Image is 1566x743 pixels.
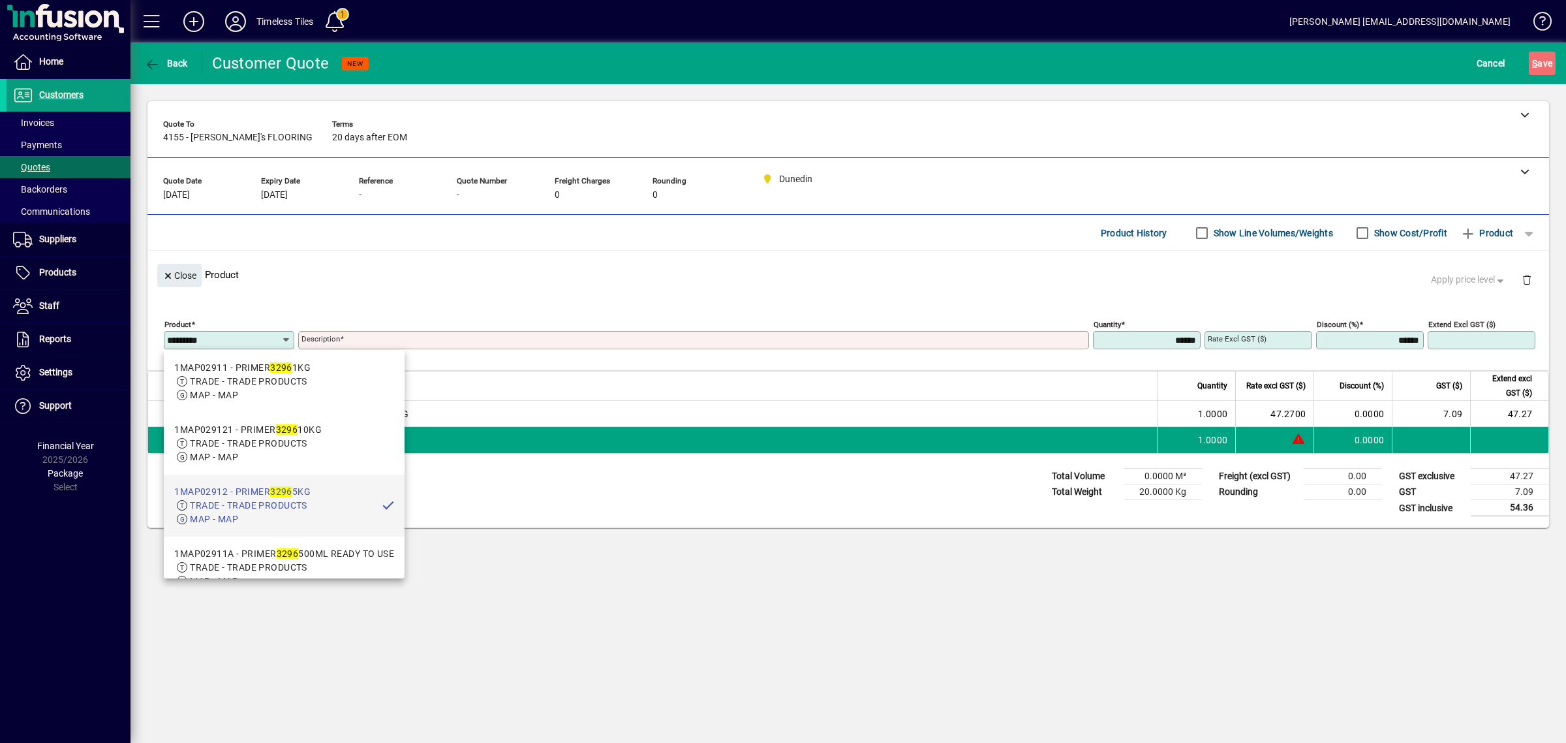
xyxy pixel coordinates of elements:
[39,300,59,311] span: Staff
[212,53,330,74] div: Customer Quote
[1289,11,1511,32] div: [PERSON_NAME] [EMAIL_ADDRESS][DOMAIN_NAME]
[257,407,272,421] span: Dunedin
[198,407,245,420] div: 1MAP031A
[1212,484,1304,500] td: Rounding
[1304,469,1382,484] td: 0.00
[162,265,196,287] span: Close
[256,11,313,32] div: Timeless Tiles
[1045,484,1124,500] td: Total Weight
[163,190,190,200] span: [DATE]
[173,10,215,33] button: Add
[1212,469,1304,484] td: Freight (excl GST)
[39,234,76,244] span: Suppliers
[1101,223,1167,244] span: Product History
[555,190,560,200] span: 0
[7,323,130,356] a: Reports
[1340,379,1384,393] span: Discount (%)
[1208,334,1267,343] mat-label: Rate excl GST ($)
[198,379,213,393] span: Item
[1511,274,1543,285] app-page-header-button: Delete
[1244,407,1306,420] div: 47.2700
[1532,58,1537,69] span: S
[1124,469,1202,484] td: 0.0000 M³
[1511,264,1543,295] button: Delete
[130,52,202,75] app-page-header-button: Back
[1479,371,1532,400] span: Extend excl GST ($)
[215,10,256,33] button: Profile
[1431,273,1507,287] span: Apply price level
[1392,500,1471,516] td: GST inclusive
[332,133,407,143] span: 20 days after EOM
[457,190,459,200] span: -
[1470,401,1548,427] td: 47.27
[7,112,130,134] a: Invoices
[1313,401,1392,427] td: 0.0000
[39,267,76,277] span: Products
[1198,407,1228,420] span: 1.0000
[39,56,63,67] span: Home
[1392,469,1471,484] td: GST exclusive
[13,206,90,217] span: Communications
[7,200,130,223] a: Communications
[1473,52,1509,75] button: Cancel
[39,334,71,344] span: Reports
[1532,53,1552,74] span: ave
[281,433,296,447] span: Dunedin
[7,223,130,256] a: Suppliers
[1392,484,1471,500] td: GST
[1426,268,1512,292] button: Apply price level
[157,264,202,287] button: Close
[1313,427,1392,453] td: 0.0000
[1094,320,1121,329] mat-label: Quantity
[1471,500,1549,516] td: 54.36
[1304,484,1382,500] td: 0.00
[311,407,409,420] span: ULTRAPLAN ECO 20KG
[1392,401,1470,427] td: 7.09
[7,134,130,156] a: Payments
[1529,52,1556,75] button: Save
[164,320,191,329] mat-label: Product
[39,367,72,377] span: Settings
[1045,469,1124,484] td: Total Volume
[1197,379,1227,393] span: Quantity
[652,190,658,200] span: 0
[13,162,50,172] span: Quotes
[7,290,130,323] a: Staff
[261,190,288,200] span: [DATE]
[311,379,351,393] span: Description
[7,257,130,289] a: Products
[163,133,313,143] span: 4155 - [PERSON_NAME]'s FLOORING
[39,400,72,411] span: Support
[37,441,94,451] span: Financial Year
[141,52,191,75] button: Back
[1524,3,1550,45] a: Knowledge Base
[7,156,130,178] a: Quotes
[1096,221,1173,245] button: Product History
[1372,227,1447,240] label: Show Cost/Profit
[301,334,340,343] mat-label: Description
[154,269,205,281] app-page-header-button: Close
[1124,484,1202,500] td: 20.0000 Kg
[1471,469,1549,484] td: 47.27
[147,251,1549,298] div: Product
[1436,379,1462,393] span: GST ($)
[1198,434,1228,447] span: 1.0000
[359,190,361,200] span: -
[39,89,84,100] span: Customers
[13,140,62,150] span: Payments
[1211,227,1333,240] label: Show Line Volumes/Weights
[1246,379,1306,393] span: Rate excl GST ($)
[7,356,130,389] a: Settings
[48,468,83,479] span: Package
[7,46,130,78] a: Home
[347,59,363,68] span: NEW
[13,118,54,128] span: Invoices
[1471,484,1549,500] td: 7.09
[1477,53,1505,74] span: Cancel
[7,390,130,422] a: Support
[144,58,188,69] span: Back
[7,178,130,200] a: Backorders
[13,184,67,195] span: Backorders
[1317,320,1359,329] mat-label: Discount (%)
[1428,320,1496,329] mat-label: Extend excl GST ($)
